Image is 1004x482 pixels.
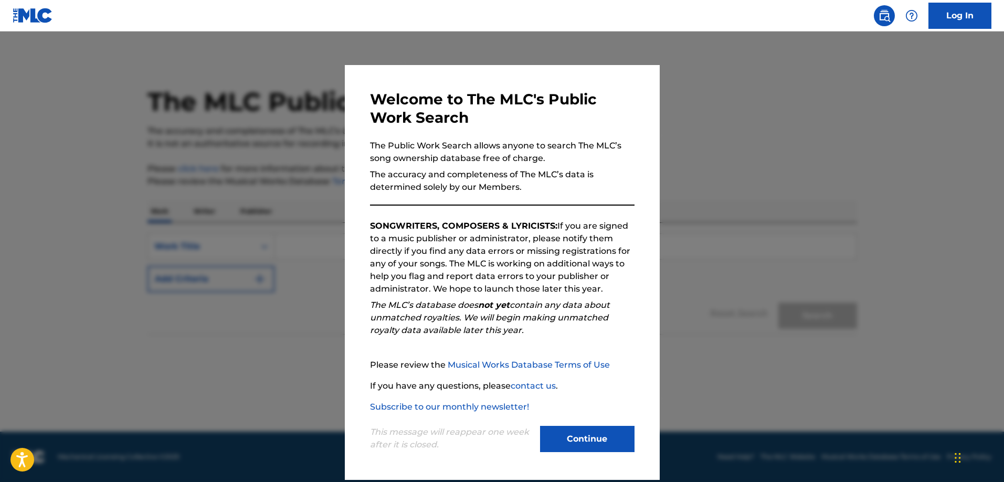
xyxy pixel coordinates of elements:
[955,442,961,474] div: Drag
[952,432,1004,482] iframe: Chat Widget
[874,5,895,26] a: Public Search
[511,381,556,391] a: contact us
[448,360,610,370] a: Musical Works Database Terms of Use
[370,220,635,295] p: If you are signed to a music publisher or administrator, please notify them directly if you find ...
[901,5,922,26] div: Help
[478,300,510,310] strong: not yet
[13,8,53,23] img: MLC Logo
[370,140,635,165] p: The Public Work Search allows anyone to search The MLC’s song ownership database free of charge.
[878,9,891,22] img: search
[370,426,534,451] p: This message will reappear one week after it is closed.
[905,9,918,22] img: help
[370,300,610,335] em: The MLC’s database does contain any data about unmatched royalties. We will begin making unmatche...
[928,3,991,29] a: Log In
[370,90,635,127] h3: Welcome to The MLC's Public Work Search
[370,221,557,231] strong: SONGWRITERS, COMPOSERS & LYRICISTS:
[540,426,635,452] button: Continue
[370,359,635,371] p: Please review the
[370,168,635,194] p: The accuracy and completeness of The MLC’s data is determined solely by our Members.
[370,402,529,412] a: Subscribe to our monthly newsletter!
[370,380,635,392] p: If you have any questions, please .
